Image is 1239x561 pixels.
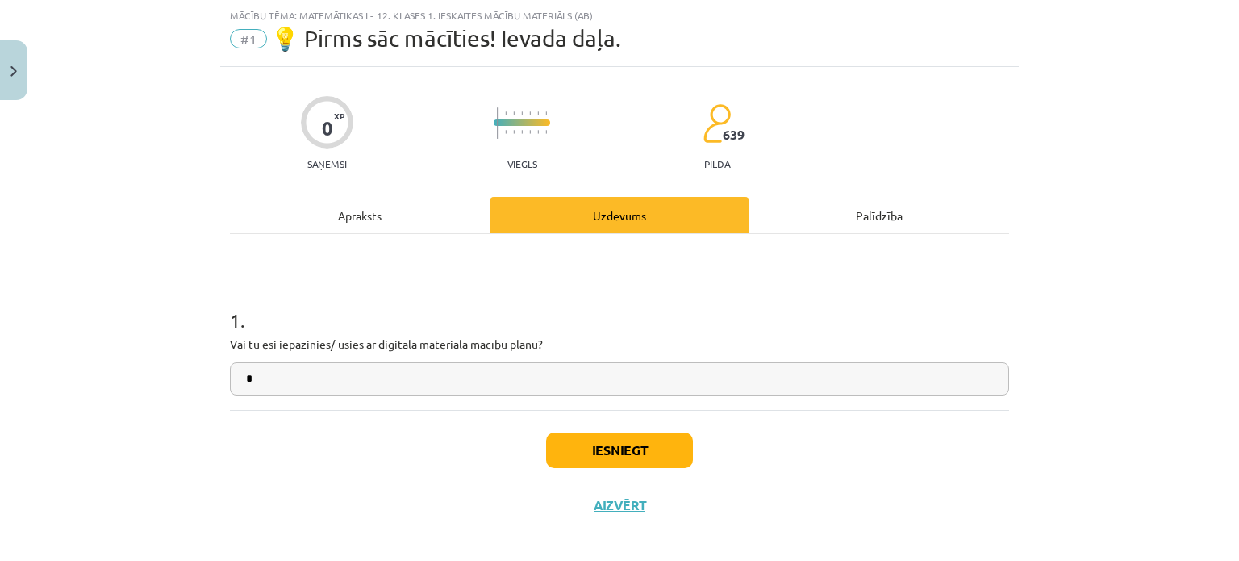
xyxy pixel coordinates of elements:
[513,111,515,115] img: icon-short-line-57e1e144782c952c97e751825c79c345078a6d821885a25fce030b3d8c18986b.svg
[271,25,621,52] span: 💡 Pirms sāc mācīties! Ievada daļa.
[589,497,650,513] button: Aizvērt
[505,111,507,115] img: icon-short-line-57e1e144782c952c97e751825c79c345078a6d821885a25fce030b3d8c18986b.svg
[230,336,1009,353] p: Vai tu esi iepazinies/-usies ar digitāla materiāla macību plānu?
[505,130,507,134] img: icon-short-line-57e1e144782c952c97e751825c79c345078a6d821885a25fce030b3d8c18986b.svg
[521,130,523,134] img: icon-short-line-57e1e144782c952c97e751825c79c345078a6d821885a25fce030b3d8c18986b.svg
[230,10,1009,21] div: Mācību tēma: Matemātikas i - 12. klases 1. ieskaites mācību materiāls (ab)
[513,130,515,134] img: icon-short-line-57e1e144782c952c97e751825c79c345078a6d821885a25fce030b3d8c18986b.svg
[490,197,749,233] div: Uzdevums
[545,130,547,134] img: icon-short-line-57e1e144782c952c97e751825c79c345078a6d821885a25fce030b3d8c18986b.svg
[497,107,499,139] img: icon-long-line-d9ea69661e0d244f92f715978eff75569469978d946b2353a9bb055b3ed8787d.svg
[230,29,267,48] span: #1
[529,111,531,115] img: icon-short-line-57e1e144782c952c97e751825c79c345078a6d821885a25fce030b3d8c18986b.svg
[749,197,1009,233] div: Palīdzība
[301,158,353,170] p: Saņemsi
[10,66,17,77] img: icon-close-lesson-0947bae3869378f0d4975bcd49f059093ad1ed9edebbc8119c70593378902aed.svg
[334,111,344,120] span: XP
[723,128,745,142] span: 639
[546,433,693,468] button: Iesniegt
[507,158,537,170] p: Viegls
[545,111,547,115] img: icon-short-line-57e1e144782c952c97e751825c79c345078a6d821885a25fce030b3d8c18986b.svg
[537,130,539,134] img: icon-short-line-57e1e144782c952c97e751825c79c345078a6d821885a25fce030b3d8c18986b.svg
[521,111,523,115] img: icon-short-line-57e1e144782c952c97e751825c79c345078a6d821885a25fce030b3d8c18986b.svg
[322,117,333,140] div: 0
[704,158,730,170] p: pilda
[230,281,1009,331] h1: 1 .
[529,130,531,134] img: icon-short-line-57e1e144782c952c97e751825c79c345078a6d821885a25fce030b3d8c18986b.svg
[537,111,539,115] img: icon-short-line-57e1e144782c952c97e751825c79c345078a6d821885a25fce030b3d8c18986b.svg
[230,197,490,233] div: Apraksts
[703,103,731,144] img: students-c634bb4e5e11cddfef0936a35e636f08e4e9abd3cc4e673bd6f9a4125e45ecb1.svg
